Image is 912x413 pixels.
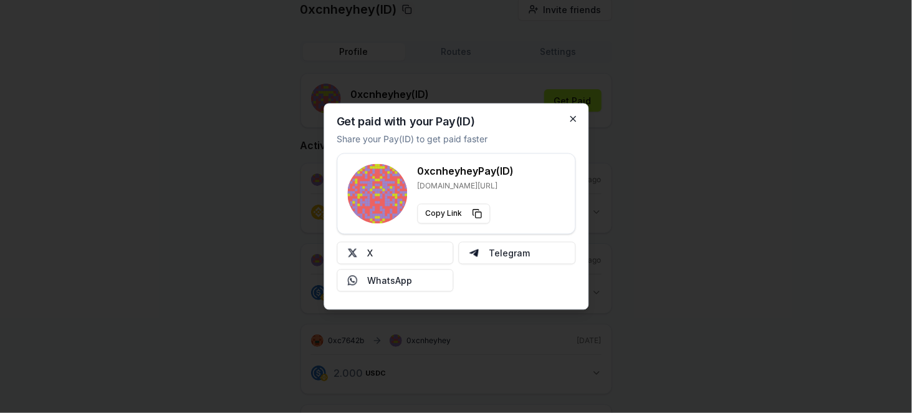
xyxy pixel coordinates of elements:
[337,242,454,265] button: X
[417,182,514,192] p: [DOMAIN_NAME][URL]
[337,270,454,292] button: WhatsApp
[337,133,487,146] p: Share your Pay(ID) to get paid faster
[417,164,514,179] h3: 0xcnheyhey Pay(ID)
[459,242,576,265] button: Telegram
[347,276,357,286] img: Whatsapp
[337,117,474,128] h2: Get paid with your Pay(ID)
[417,204,490,224] button: Copy Link
[469,248,479,258] img: Telegram
[347,248,357,258] img: X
